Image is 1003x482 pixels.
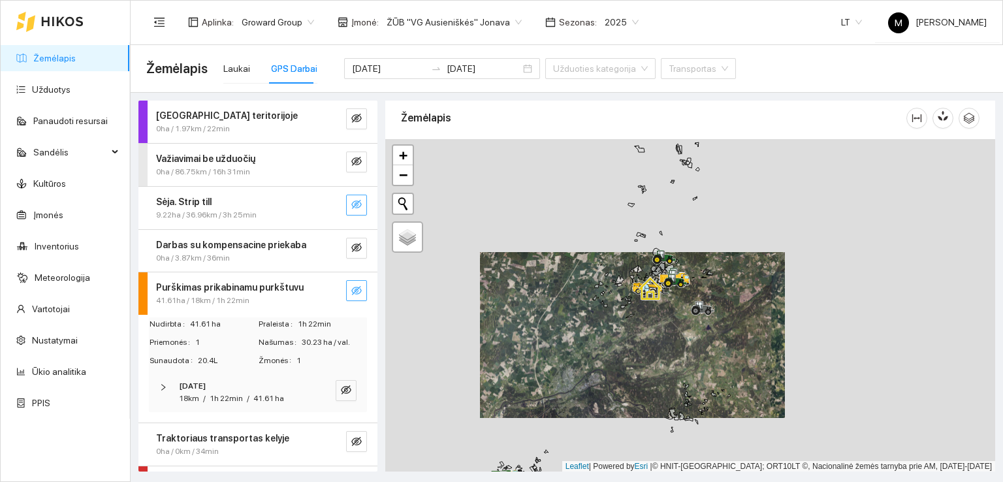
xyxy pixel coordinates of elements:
[156,445,219,458] span: 0ha / 0km / 34min
[150,355,198,367] span: Sunaudota
[35,272,90,283] a: Meteorologija
[387,12,522,32] span: ŽŪB "VG Ausieniškės" Jonava
[351,436,362,449] span: eye-invisible
[156,209,257,221] span: 9.22ha / 36.96km / 3h 25min
[346,195,367,216] button: eye-invisible
[153,16,165,28] span: menu-fold
[242,12,314,32] span: Groward Group
[351,199,362,212] span: eye-invisible
[259,336,302,349] span: Našumas
[888,17,987,27] span: [PERSON_NAME]
[156,197,212,207] strong: Sėja. Strip till
[202,15,234,29] span: Aplinka :
[393,223,422,251] a: Layers
[351,285,362,298] span: eye-invisible
[259,355,296,367] span: Žmonės
[907,113,927,123] span: column-width
[399,167,407,183] span: −
[190,318,257,330] span: 41.61 ha
[156,123,230,135] span: 0ha / 1.97km / 22min
[559,15,597,29] span: Sezonas :
[33,53,76,63] a: Žemėlapis
[346,431,367,452] button: eye-invisible
[565,462,589,471] a: Leaflet
[895,12,902,33] span: M
[447,61,520,76] input: Pabaigos data
[650,462,652,471] span: |
[431,63,441,74] span: to
[346,108,367,129] button: eye-invisible
[195,336,257,349] span: 1
[156,252,230,265] span: 0ha / 3.87km / 36min
[156,240,306,250] strong: Darbas su kompensacine priekaba
[562,461,995,472] div: | Powered by © HNIT-[GEOGRAPHIC_DATA]; ORT10LT ©, Nacionalinė žemės tarnyba prie AM, [DATE]-[DATE]
[203,394,206,403] span: /
[247,394,249,403] span: /
[32,304,70,314] a: Vartotojai
[545,17,556,27] span: calendar
[346,280,367,301] button: eye-invisible
[298,318,366,330] span: 1h 22min
[393,194,413,214] button: Initiate a new search
[150,336,195,349] span: Priemonės
[210,394,243,403] span: 1h 22min
[149,372,367,413] div: [DATE]18km/1h 22min/41.61 haeye-invisible
[431,63,441,74] span: swap-right
[351,242,362,255] span: eye-invisible
[605,12,639,32] span: 2025
[156,166,250,178] span: 0ha / 86.75km / 16h 31min
[336,380,357,401] button: eye-invisible
[259,318,298,330] span: Praleista
[32,84,71,95] a: Užduotys
[351,156,362,169] span: eye-invisible
[33,116,108,126] a: Panaudoti resursai
[33,139,108,165] span: Sandėlis
[351,15,379,29] span: Įmonė :
[138,230,377,272] div: Darbas su kompensacine priekaba0ha / 3.87km / 36mineye-invisible
[393,165,413,185] a: Zoom out
[156,282,304,293] strong: Purškimas prikabinamu purkštuvu
[32,335,78,345] a: Nustatymai
[138,144,377,186] div: Važiavimai be užduočių0ha / 86.75km / 16h 31mineye-invisible
[635,462,648,471] a: Esri
[156,110,298,121] strong: [GEOGRAPHIC_DATA] teritorijoje
[33,178,66,189] a: Kultūros
[156,433,289,443] strong: Traktoriaus transportas kelyje
[352,61,426,76] input: Pradžios data
[188,17,199,27] span: layout
[146,58,208,79] span: Žemėlapis
[253,394,284,403] span: 41.61 ha
[906,108,927,129] button: column-width
[156,295,249,307] span: 41.61ha / 18km / 1h 22min
[223,61,250,76] div: Laukai
[159,383,167,391] span: right
[841,12,862,32] span: LT
[138,272,377,315] div: Purškimas prikabinamu purkštuvu41.61ha / 18km / 1h 22mineye-invisible
[341,385,351,397] span: eye-invisible
[138,187,377,229] div: Sėja. Strip till9.22ha / 36.96km / 3h 25mineye-invisible
[33,210,63,220] a: Įmonės
[399,147,407,163] span: +
[346,152,367,172] button: eye-invisible
[302,336,366,349] span: 30.23 ha / val.
[346,238,367,259] button: eye-invisible
[401,99,906,137] div: Žemėlapis
[179,394,199,403] span: 18km
[150,318,190,330] span: Nudirbta
[146,9,172,35] button: menu-fold
[198,355,257,367] span: 20.4L
[393,146,413,165] a: Zoom in
[296,355,366,367] span: 1
[138,101,377,143] div: [GEOGRAPHIC_DATA] teritorijoje0ha / 1.97km / 22mineye-invisible
[138,423,377,466] div: Traktoriaus transportas kelyje0ha / 0km / 34mineye-invisible
[338,17,348,27] span: shop
[351,113,362,125] span: eye-invisible
[156,153,255,164] strong: Važiavimai be užduočių
[32,366,86,377] a: Ūkio analitika
[179,381,206,391] strong: [DATE]
[32,398,50,408] a: PPIS
[35,241,79,251] a: Inventorius
[271,61,317,76] div: GPS Darbai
